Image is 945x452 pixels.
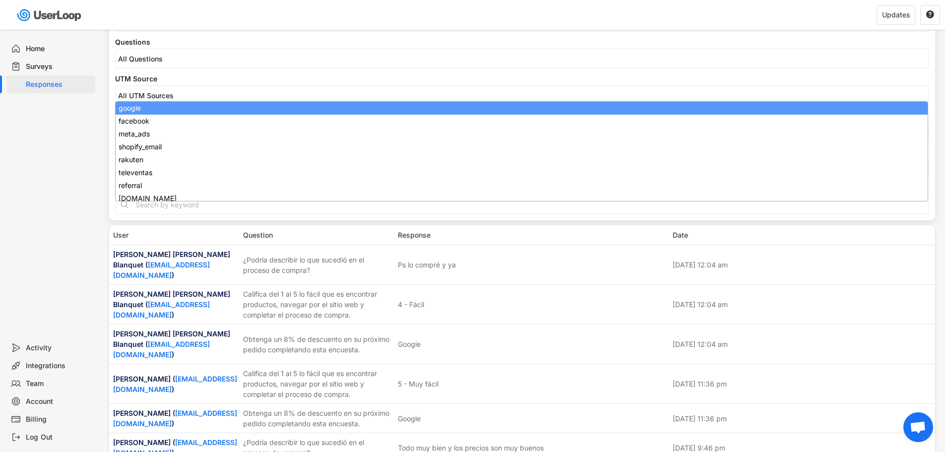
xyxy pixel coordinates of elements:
div: User [113,230,237,240]
div: Account [26,397,91,406]
div: [DATE] 11:36 pm [673,413,932,424]
div: Billing [26,415,91,424]
a: Bate-papo aberto [903,412,933,442]
div: Califica del 1 al 5 lo fácil que es encontrar productos, navegar por el sitio web y completar el ... [243,368,392,399]
div: Google [398,413,421,424]
div: ¿Podría describir lo que sucedió en el proceso de compra? [243,255,392,275]
a: [EMAIL_ADDRESS][DOMAIN_NAME] [113,340,210,359]
div: Questions [115,39,929,46]
li: facebook [116,115,928,128]
div: Surveys [26,62,91,71]
li: [DOMAIN_NAME] [116,192,928,205]
div: Ps lo compré y ya [398,259,456,270]
a: [EMAIL_ADDRESS][DOMAIN_NAME] [113,300,210,319]
div: Date [673,230,932,240]
input: All Questions [118,55,931,63]
li: google [116,102,928,115]
button:  [926,10,935,19]
li: referral [116,179,928,192]
div: Activity [26,343,91,353]
input: Search by keyword [115,194,929,214]
div: Response [398,230,667,240]
div: 4 - Fácil [398,299,424,310]
div: [PERSON_NAME] [PERSON_NAME] Blanquet ( ) [113,249,237,280]
div: [DATE] 11:36 pm [673,379,932,389]
li: televentas [116,166,928,179]
li: meta_ads [116,128,928,140]
div: Responses [26,80,91,89]
li: shopify_email [116,140,928,153]
div: Califica del 1 al 5 lo fácil que es encontrar productos, navegar por el sitio web y completar el ... [243,289,392,320]
input: All UTM Sources [118,91,931,100]
a: [EMAIL_ADDRESS][DOMAIN_NAME] [113,375,237,393]
div: Obtenga un 8% de descuento en su próximo pedido completando esta encuesta. [243,408,392,429]
img: userloop-logo-01.svg [15,5,85,25]
div: [PERSON_NAME] [PERSON_NAME] Blanquet ( ) [113,328,237,360]
div: [PERSON_NAME] ( ) [113,408,237,429]
div: 5 - Muy fácil [398,379,439,389]
div: [DATE] 12:04 am [673,339,932,349]
div: Integrations [26,361,91,371]
a: [EMAIL_ADDRESS][DOMAIN_NAME] [113,260,210,279]
div: Updates [882,11,910,18]
li: rakuten [116,153,928,166]
div: [DATE] 12:04 am [673,299,932,310]
div: Home [26,44,91,54]
div: UTM Source [115,75,929,82]
div: [PERSON_NAME] [PERSON_NAME] Blanquet ( ) [113,289,237,320]
div: Obtenga un 8% de descuento en su próximo pedido completando esta encuesta. [243,334,392,355]
div: [DATE] 12:04 am [673,259,932,270]
div: Team [26,379,91,388]
div: Log Out [26,433,91,442]
div: [PERSON_NAME] ( ) [113,374,237,394]
div: Question [243,230,392,240]
text:  [926,10,934,19]
div: Google [398,339,421,349]
a: [EMAIL_ADDRESS][DOMAIN_NAME] [113,409,237,428]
